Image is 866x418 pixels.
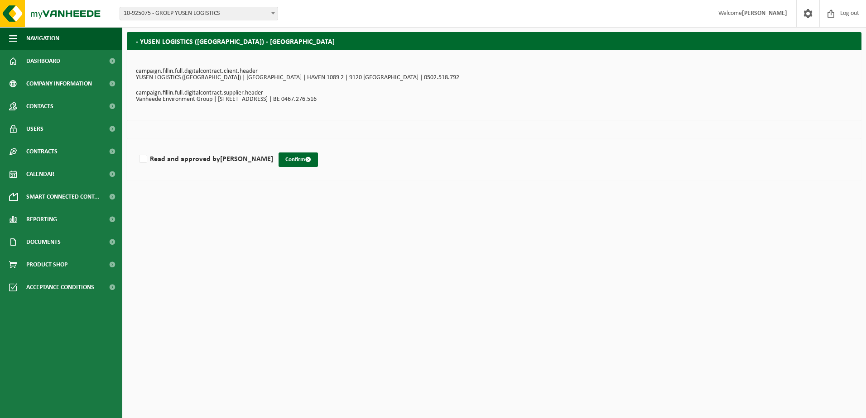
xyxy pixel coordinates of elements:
[26,140,58,163] span: Contracts
[26,27,59,50] span: Navigation
[26,253,67,276] span: Product Shop
[26,208,57,231] span: Reporting
[279,152,318,167] button: Confirm
[26,50,60,72] span: Dashboard
[26,185,100,208] span: Smart connected cont...
[26,118,43,140] span: Users
[742,10,787,17] strong: [PERSON_NAME]
[136,90,852,96] p: campaign.fillin.full.digitalcontract.supplier.header
[26,163,54,185] span: Calendar
[220,156,273,163] strong: [PERSON_NAME]
[120,7,278,20] span: 10-925075 - GROEP YUSEN LOGISTICS
[136,75,852,81] p: YUSEN LOGISTICS ([GEOGRAPHIC_DATA]) | [GEOGRAPHIC_DATA] | HAVEN 1089 2 | 9120 [GEOGRAPHIC_DATA] |...
[26,231,61,253] span: Documents
[127,32,861,50] h2: - YUSEN LOGISTICS ([GEOGRAPHIC_DATA]) - [GEOGRAPHIC_DATA]
[136,68,852,75] p: campaign.fillin.full.digitalcontract.client.header
[136,96,852,103] p: Vanheede Environment Group | [STREET_ADDRESS] | BE 0467.276.516
[137,152,273,166] label: Read and approved by
[26,95,53,118] span: Contacts
[26,276,94,299] span: Acceptance conditions
[26,72,92,95] span: Company information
